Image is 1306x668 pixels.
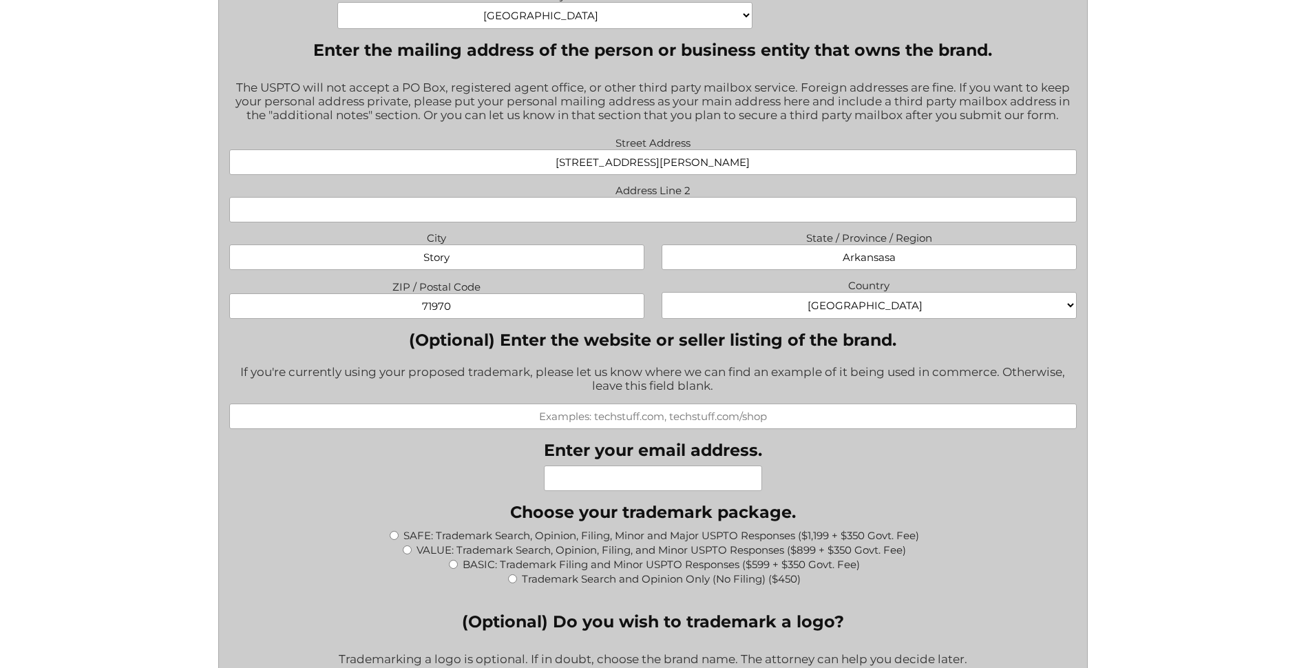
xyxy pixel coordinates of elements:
legend: (Optional) Do you wish to trademark a logo? [462,612,844,632]
div: If you're currently using your proposed trademark, please let us know where we can find an exampl... [229,356,1077,404]
label: SAFE: Trademark Search, Opinion, Filing, Minor and Major USPTO Responses ($1,199 + $350 Govt. Fee) [403,529,919,542]
label: VALUE: Trademark Search, Opinion, Filing, and Minor USPTO Responses ($899 + $350 Govt. Fee) [417,543,906,556]
label: ZIP / Postal Code [229,277,644,293]
label: Trademark Search and Opinion Only (No Filing) ($450) [522,572,801,585]
legend: Choose your trademark package. [510,502,796,522]
legend: Enter the mailing address of the person or business entity that owns the brand. [313,40,992,60]
input: Examples: techstuff.com, techstuff.com/shop [229,404,1077,429]
label: Country [662,275,1077,292]
label: Street Address [229,133,1077,149]
label: Enter your email address. [544,440,762,460]
label: Address Line 2 [229,180,1077,197]
label: City [229,228,644,244]
div: The USPTO will not accept a PO Box, registered agent office, or other third party mailbox service... [229,72,1077,133]
label: (Optional) Enter the website or seller listing of the brand. [229,330,1077,350]
label: BASIC: Trademark Filing and Minor USPTO Responses ($599 + $350 Govt. Fee) [463,558,860,571]
label: State / Province / Region [662,228,1077,244]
